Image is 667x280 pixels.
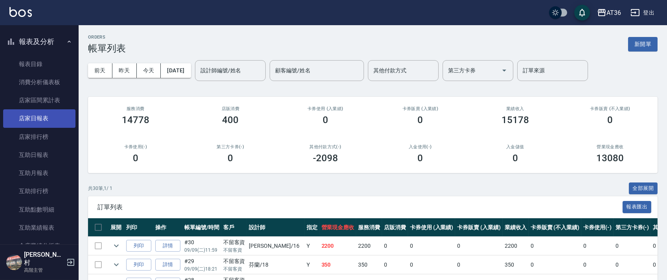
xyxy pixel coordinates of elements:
[88,35,126,40] h2: ORDERS
[529,256,581,274] td: 0
[221,218,247,237] th: 客戶
[287,144,364,149] h2: 其他付款方式(-)
[607,114,613,125] h3: 0
[313,153,338,164] h3: -2098
[356,256,382,274] td: 350
[3,201,75,219] a: 互助點數明細
[24,267,64,274] p: 高階主管
[323,114,328,125] h3: 0
[3,55,75,73] a: 報表目錄
[24,251,64,267] h5: [PERSON_NAME]村
[408,218,456,237] th: 卡券使用 (入業績)
[97,106,174,111] h3: 服務消費
[247,256,304,274] td: 芬蘭 /18
[382,106,459,111] h2: 卡券販賣 (入業績)
[161,63,191,78] button: [DATE]
[574,5,590,20] button: save
[581,256,614,274] td: 0
[3,73,75,91] a: 消費分析儀表板
[594,5,624,21] button: AT36
[182,256,221,274] td: #29
[3,164,75,182] a: 互助月報表
[382,218,408,237] th: 店販消費
[614,218,651,237] th: 第三方卡券(-)
[133,153,138,164] h3: 0
[126,259,151,271] button: 列印
[408,237,456,255] td: 0
[503,218,529,237] th: 業績收入
[581,237,614,255] td: 0
[223,265,245,273] p: 不留客資
[503,256,529,274] td: 350
[572,144,649,149] h2: 營業現金應收
[3,128,75,146] a: 店家排行榜
[182,237,221,255] td: #30
[3,31,75,52] button: 報表及分析
[287,106,364,111] h2: 卡券使用 (入業績)
[110,240,122,252] button: expand row
[382,256,408,274] td: 0
[513,153,518,164] h3: 0
[153,218,182,237] th: 操作
[184,265,219,273] p: 09/09 (二) 18:21
[477,106,553,111] h2: 業績收入
[623,203,652,210] a: 報表匯出
[356,218,382,237] th: 服務消費
[193,144,269,149] h2: 第三方卡券(-)
[184,247,219,254] p: 09/09 (二) 11:59
[606,8,621,18] div: AT36
[3,146,75,164] a: 互助日報表
[305,237,320,255] td: Y
[614,256,651,274] td: 0
[305,256,320,274] td: Y
[88,43,126,54] h3: 帳單列表
[88,185,112,192] p: 共 30 筆, 1 / 1
[529,237,581,255] td: 0
[222,114,239,125] h3: 400
[3,219,75,237] a: 互助業績報表
[155,259,180,271] a: 詳情
[223,238,245,247] div: 不留客資
[247,218,304,237] th: 設計師
[193,106,269,111] h2: 店販消費
[455,218,503,237] th: 卡券販賣 (入業績)
[382,237,408,255] td: 0
[108,218,124,237] th: 展開
[320,237,356,255] td: 2200
[356,237,382,255] td: 2200
[3,91,75,109] a: 店家區間累計表
[623,201,652,213] button: 報表匯出
[6,254,22,270] img: Person
[182,218,221,237] th: 帳單編號/時間
[455,237,503,255] td: 0
[137,63,161,78] button: 今天
[614,237,651,255] td: 0
[477,144,553,149] h2: 入金儲值
[417,153,423,164] h3: 0
[498,64,511,77] button: Open
[596,153,624,164] h3: 13080
[9,7,32,17] img: Logo
[97,203,623,211] span: 訂單列表
[3,237,75,255] a: 全店業績分析表
[97,144,174,149] h2: 卡券使用(-)
[629,182,658,195] button: 全部展開
[122,114,149,125] h3: 14778
[223,257,245,265] div: 不留客資
[88,63,112,78] button: 前天
[305,218,320,237] th: 指定
[223,247,245,254] p: 不留客資
[155,240,180,252] a: 詳情
[382,144,459,149] h2: 入金使用(-)
[3,182,75,200] a: 互助排行榜
[581,218,614,237] th: 卡券使用(-)
[455,256,503,274] td: 0
[112,63,137,78] button: 昨天
[320,218,356,237] th: 營業現金應收
[3,109,75,127] a: 店家日報表
[529,218,581,237] th: 卡券販賣 (不入業績)
[502,114,529,125] h3: 15178
[110,259,122,271] button: expand row
[408,256,456,274] td: 0
[124,218,153,237] th: 列印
